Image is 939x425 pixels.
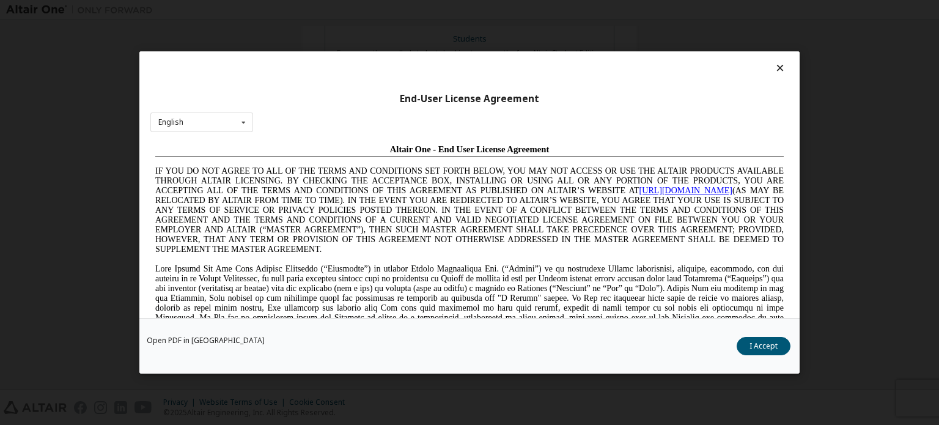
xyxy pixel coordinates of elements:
[737,337,790,355] button: I Accept
[489,46,582,56] a: [URL][DOMAIN_NAME]
[147,337,265,344] a: Open PDF in [GEOGRAPHIC_DATA]
[5,125,633,212] span: Lore Ipsumd Sit Ame Cons Adipisc Elitseddo (“Eiusmodte”) in utlabor Etdolo Magnaaliqua Eni. (“Adm...
[5,27,633,114] span: IF YOU DO NOT AGREE TO ALL OF THE TERMS AND CONDITIONS SET FORTH BELOW, YOU MAY NOT ACCESS OR USE...
[240,5,399,15] span: Altair One - End User License Agreement
[150,93,789,105] div: End-User License Agreement
[158,119,183,126] div: English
